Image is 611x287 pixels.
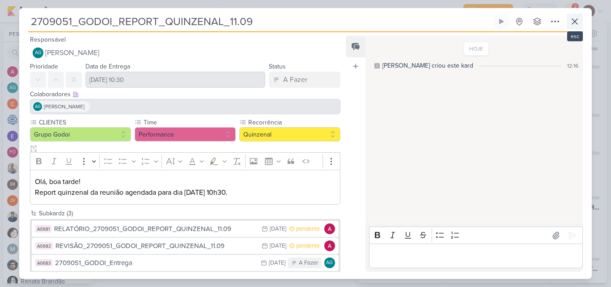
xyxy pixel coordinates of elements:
[326,261,333,266] p: AG
[299,259,318,268] div: A Fazer
[38,118,131,127] label: CLIENTES
[567,31,583,41] div: esc
[567,62,578,70] div: 12:16
[30,127,131,141] button: Grupo Godoi
[32,221,339,237] button: AG681 RELATÓRIO_2709051_GODOI_REPORT_QUINZENAL_11.09 [DATE] pendente
[135,127,236,141] button: Performance
[35,259,52,266] div: AG683
[44,103,85,111] span: [PERSON_NAME]
[35,242,53,249] div: AG682
[269,72,340,88] button: A Fazer
[269,260,285,266] div: [DATE]
[55,258,256,268] div: 2709051_GODOI_Entrega
[30,45,340,61] button: AG [PERSON_NAME]
[45,47,99,58] span: [PERSON_NAME]
[247,118,340,127] label: Recorrência
[143,118,236,127] label: Time
[35,176,335,198] p: Olá, boa tarde! Report quinzenal da reunião agendada para dia [DATE] 10h30.
[283,74,307,85] div: A Fazer
[35,51,42,56] p: AG
[32,255,339,271] button: AG683 2709051_GODOI_Entrega [DATE] A Fazer AG
[30,36,66,43] label: Responsável
[54,224,257,234] div: RELATÓRIO_2709051_GODOI_REPORT_QUINZENAL_11.09
[324,240,335,251] img: Alessandra Gomes
[269,63,286,70] label: Status
[28,13,492,30] input: Kard Sem Título
[35,225,51,232] div: AG681
[30,90,340,99] div: Colaboradores
[324,223,335,234] img: Alessandra Gomes
[324,257,335,268] div: Aline Gimenez Graciano
[35,105,41,109] p: AG
[30,63,58,70] label: Prioridade
[369,227,583,244] div: Editor toolbar
[270,243,286,249] div: [DATE]
[369,244,583,268] div: Editor editing area: main
[270,226,286,232] div: [DATE]
[239,127,340,141] button: Quinzenal
[498,18,505,25] div: Ligar relógio
[55,241,257,251] div: REVISÃO_2709051_GODOI_REPORT_QUINZENAL_11.09
[382,61,473,70] div: [PERSON_NAME] criou este kard
[32,238,339,254] button: AG682 REVISÃO_2709051_GODOI_REPORT_QUINZENAL_11.09 [DATE] pendente
[39,209,340,218] div: Subkardz (3)
[85,63,130,70] label: Data de Entrega
[33,102,42,111] div: Aline Gimenez Graciano
[85,72,265,88] input: Select a date
[30,152,340,170] div: Editor toolbar
[30,170,340,205] div: Editor editing area: main
[33,47,43,58] div: Aline Gimenez Graciano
